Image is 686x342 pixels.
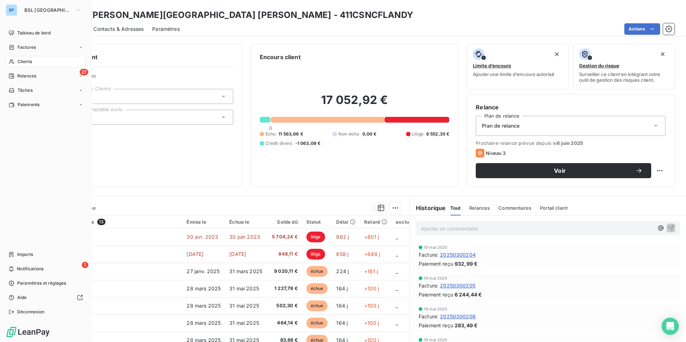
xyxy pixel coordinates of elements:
[24,7,72,13] span: BSL [GEOGRAPHIC_DATA]
[50,219,178,225] div: Pièces comptables
[440,251,476,258] span: 20250300204
[440,282,475,289] span: 20250300205
[229,251,246,257] span: [DATE]
[17,251,33,258] span: Imports
[419,322,453,329] span: Paiement reçu
[306,266,328,277] span: échue
[306,232,325,242] span: litige
[336,285,348,291] span: 164 j
[540,205,568,211] span: Portail client
[229,219,262,225] div: Échue le
[6,4,17,16] div: BP
[455,260,478,267] span: 932,99 €
[18,87,33,94] span: Tâches
[306,283,328,294] span: échue
[364,303,379,309] span: +100 j
[17,309,45,315] span: Déconnexion
[17,266,43,272] span: Notifications
[396,285,398,291] span: _
[364,285,379,291] span: +100 j
[579,63,619,68] span: Gestion du risque
[18,101,39,108] span: Paiements
[295,140,321,147] span: -1 063,09 €
[278,131,303,137] span: 11 563,66 €
[573,44,675,90] button: Gestion du risqueSurveiller ce client en intégrant votre outil de gestion des risques client.
[260,53,301,61] h6: Encours client
[624,23,660,35] button: Actions
[424,338,448,342] span: 19 mai 2025
[336,219,356,225] div: Délai
[484,168,635,174] span: Voir
[579,71,668,83] span: Surveiller ce client en intégrant votre outil de gestion des risques client.
[482,122,520,129] span: Plan de relance
[364,234,379,240] span: +801 j
[17,294,27,301] span: Aide
[426,131,450,137] span: 6 552,35 €
[364,219,387,225] div: Retard
[662,318,679,335] div: Open Intercom Messenger
[187,251,203,257] span: [DATE]
[396,219,409,225] div: exclu
[364,251,380,257] span: +648 j
[467,44,568,90] button: Limite d’encoursAjouter une limite d’encours autorisé
[152,25,180,33] span: Paramètres
[396,303,398,309] span: _
[187,285,221,291] span: 28 mars 2025
[80,69,88,75] span: 27
[419,260,453,267] span: Paiement reçu
[187,268,220,274] span: 27 janv. 2025
[473,71,554,77] span: Ajouter une limite d’encours autorisé
[364,320,379,326] span: +100 j
[396,234,398,240] span: _
[43,53,233,61] h6: Informations client
[18,44,36,51] span: Factures
[412,131,423,137] span: Litige
[18,58,32,65] span: Clients
[476,103,666,111] h6: Relance
[17,30,51,36] span: Tableau de bord
[476,163,651,178] button: Voir
[336,251,348,257] span: 658 j
[476,140,666,146] span: Prochaine relance prévue depuis le
[410,204,446,212] h6: Historique
[17,280,66,286] span: Paramètres et réglages
[229,268,262,274] span: 31 mars 2025
[498,205,531,211] span: Commentaires
[469,205,490,211] span: Relances
[362,131,377,137] span: 0,00 €
[269,125,272,131] span: 0
[306,318,328,328] span: échue
[93,25,144,33] span: Contacts & Adresses
[396,268,398,274] span: _
[187,303,221,309] span: 28 mars 2025
[306,219,328,225] div: Statut
[336,303,348,309] span: 164 j
[229,320,259,326] span: 31 mai 2025
[455,291,482,298] span: 6 244,44 €
[271,251,298,258] span: 848,11 €
[187,234,218,240] span: 30 avr. 2023
[63,9,413,22] h3: SNCF [PERSON_NAME][GEOGRAPHIC_DATA] [PERSON_NAME] - 411CSNCFLANDY
[271,268,298,275] span: 9 020,11 €
[306,249,325,260] span: litige
[271,233,298,241] span: 5 704,24 €
[229,303,259,309] span: 31 mai 2025
[229,234,260,240] span: 30 juin 2023
[440,313,476,320] span: 20250300206
[266,131,276,137] span: Échu
[17,73,36,79] span: Relances
[97,219,105,225] span: 13
[271,285,298,292] span: 1 227,76 €
[336,320,348,326] span: 164 j
[187,320,221,326] span: 28 mars 2025
[338,131,359,137] span: Non-échu
[260,93,450,114] h2: 17 052,92 €
[306,300,328,311] span: échue
[6,292,86,303] a: Aide
[486,150,506,156] span: Niveau 3
[271,219,298,225] div: Solde dû
[424,276,448,280] span: 19 mai 2025
[396,251,398,257] span: _
[424,245,448,250] span: 19 mai 2025
[419,313,438,320] span: Facture :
